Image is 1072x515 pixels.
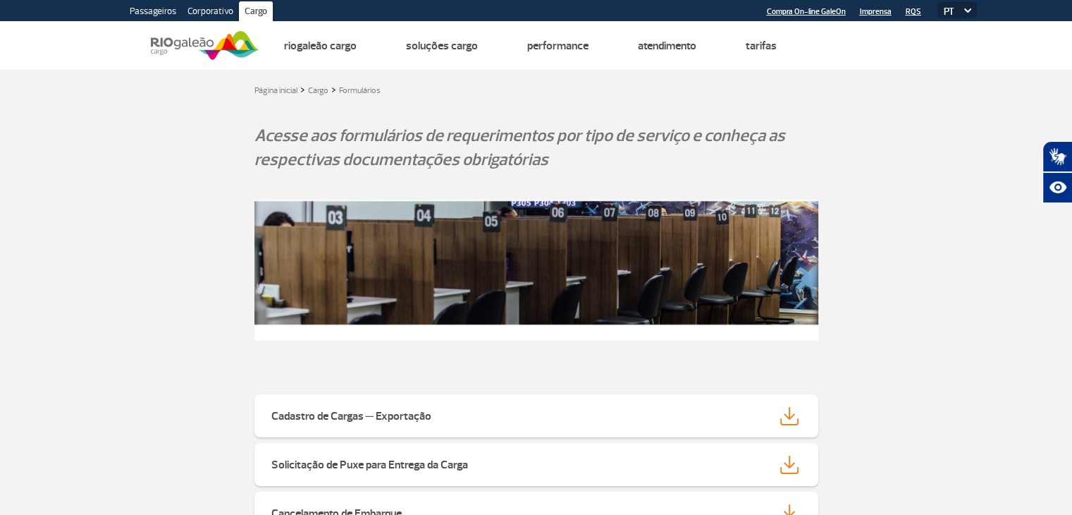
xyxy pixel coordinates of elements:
[746,39,777,53] a: Tarifas
[271,409,431,423] strong: Cadastro de Cargas ─ Exportação
[239,1,273,24] a: Cargo
[300,81,305,97] a: >
[308,85,328,96] a: Cargo
[1042,141,1072,203] div: Plugin de acessibilidade da Hand Talk.
[1042,141,1072,172] button: Abrir tradutor de língua de sinais.
[254,200,818,341] img: riogaleao-header-formularios.jpg
[527,39,589,53] a: Performance
[271,458,468,472] strong: Solicitação de Puxe para Entrega da Carga
[339,85,381,96] a: Formulários
[638,39,696,53] a: Atendimento
[1042,172,1072,203] button: Abrir recursos assistivos.
[860,7,892,16] a: Imprensa
[906,7,921,16] a: RQS
[767,7,846,16] a: Compra On-line GaleOn
[182,1,239,24] a: Corporativo
[331,81,336,97] a: >
[254,443,818,486] a: Solicitação de Puxe para Entrega da Carga
[406,39,478,53] a: Soluções Cargo
[284,39,357,53] a: Riogaleão Cargo
[254,85,297,96] a: Página inicial
[254,123,818,171] p: Acesse aos formulários de requerimentos por tipo de serviço e conheça as respectivas documentaçõe...
[254,394,818,437] a: Cadastro de Cargas ─ Exportação
[124,1,182,24] a: Passageiros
